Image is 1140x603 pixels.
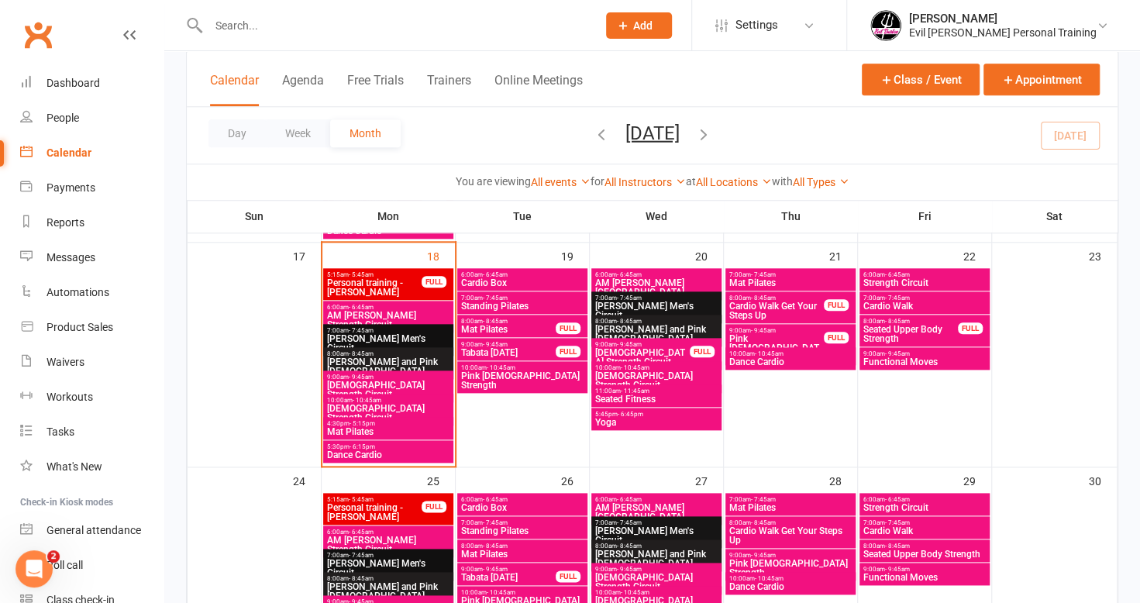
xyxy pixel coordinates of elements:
span: 6:00am [594,271,718,278]
a: People [20,101,164,136]
button: Add [606,12,672,39]
div: 17 [293,243,321,268]
span: Standing Pilates [460,301,584,311]
span: - 8:45am [617,318,642,325]
span: [DEMOGRAPHIC_DATA] Strength Circuit [594,371,718,390]
th: Fri [858,200,992,233]
span: - 7:45am [483,295,508,301]
span: - 9:45am [885,566,910,573]
span: [PERSON_NAME] Men's Circuit [326,334,450,353]
span: Cardio Walk Get Your Steps Up [728,301,825,320]
span: - 9:45am [349,374,374,381]
strong: with [772,175,793,188]
a: All Types [793,176,849,188]
div: FULL [422,276,446,288]
span: 9:00am [728,327,825,334]
span: AM [PERSON_NAME] Strength Circuit [326,536,450,554]
span: - 6:45am [483,271,508,278]
div: FULL [556,322,580,334]
a: Tasks [20,415,164,450]
span: Personal training - [PERSON_NAME] [326,278,422,297]
a: What's New [20,450,164,484]
span: AM [PERSON_NAME][GEOGRAPHIC_DATA] [594,503,718,522]
span: Cardio Walk [863,526,987,536]
button: Class / Event [862,64,980,95]
div: What's New [46,460,102,473]
span: - 6:45am [483,496,508,503]
div: Reports [46,216,84,229]
span: - 9:45am [483,341,508,348]
span: - 8:45am [617,543,642,550]
span: 9:00am [326,374,450,381]
span: - 7:45am [885,295,910,301]
span: Yoga [594,418,718,427]
span: [PERSON_NAME] Men's Circuit [594,526,718,545]
a: Automations [20,275,164,310]
span: 6:00am [863,271,987,278]
div: [PERSON_NAME] [909,12,1097,26]
span: - 6:15pm [350,443,375,450]
span: [DEMOGRAPHIC_DATA] Strength Circuit [594,348,691,367]
span: AM [PERSON_NAME] Strength Circuit [326,311,450,329]
span: 5:30pm [326,443,450,450]
span: 9:00am [460,341,556,348]
div: 21 [829,243,857,268]
span: 7:00am [326,327,450,334]
div: 30 [1089,467,1117,493]
span: - 9:45am [617,341,642,348]
div: General attendance [46,524,141,536]
span: Pink [DEMOGRAPHIC_DATA] Strength [728,559,852,577]
span: Strength Circuit [863,503,987,512]
button: Agenda [282,73,324,106]
span: - 5:15pm [350,420,375,427]
span: Mat Pilates [460,325,556,334]
button: [DATE] [625,122,680,143]
span: Functional Moves [863,357,987,367]
span: - 6:45am [617,271,642,278]
div: 20 [695,243,723,268]
div: Dashboard [46,77,100,89]
div: FULL [824,299,849,311]
div: FULL [422,501,446,512]
span: - 10:45am [621,364,649,371]
span: 8:00am [863,543,987,550]
div: 19 [561,243,589,268]
span: [PERSON_NAME] and Pink [DEMOGRAPHIC_DATA] [594,550,718,568]
span: - 9:45am [751,327,776,334]
span: - 9:45am [617,566,642,573]
a: Waivers [20,345,164,380]
span: Standing Pilates [460,526,584,536]
span: 11:00am [594,388,718,395]
span: - 8:45am [483,318,508,325]
span: 8:00am [326,575,450,582]
div: 25 [427,467,455,493]
div: 28 [829,467,857,493]
button: Appointment [983,64,1100,95]
span: - 10:45am [487,364,515,371]
span: Mat Pilates [460,550,584,559]
span: 10:00am [594,589,718,596]
span: [DEMOGRAPHIC_DATA] Strength Circuit [326,381,450,399]
span: - 10:45am [353,397,381,404]
span: 6:00am [460,496,584,503]
th: Thu [724,200,858,233]
span: Add [633,19,653,32]
span: [DEMOGRAPHIC_DATA] Strength Circuit [594,573,718,591]
span: - 7:45am [751,496,776,503]
span: Dance Cardio [728,582,852,591]
button: Day [208,119,266,147]
span: Dance Cardio [326,450,450,460]
span: - 7:45am [349,552,374,559]
span: Dance Cardio [728,357,852,367]
span: Mat Pilates [728,503,852,512]
span: Seated Upper Body Strength [863,550,987,559]
span: - 7:45am [751,271,776,278]
a: Dashboard [20,66,164,101]
span: - 6:45am [349,304,374,311]
span: - 7:45am [617,519,642,526]
a: All Instructors [604,176,686,188]
span: 7:00am [863,519,987,526]
span: 8:00am [594,543,718,550]
span: - 8:45am [885,543,910,550]
span: - 7:45am [349,327,374,334]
